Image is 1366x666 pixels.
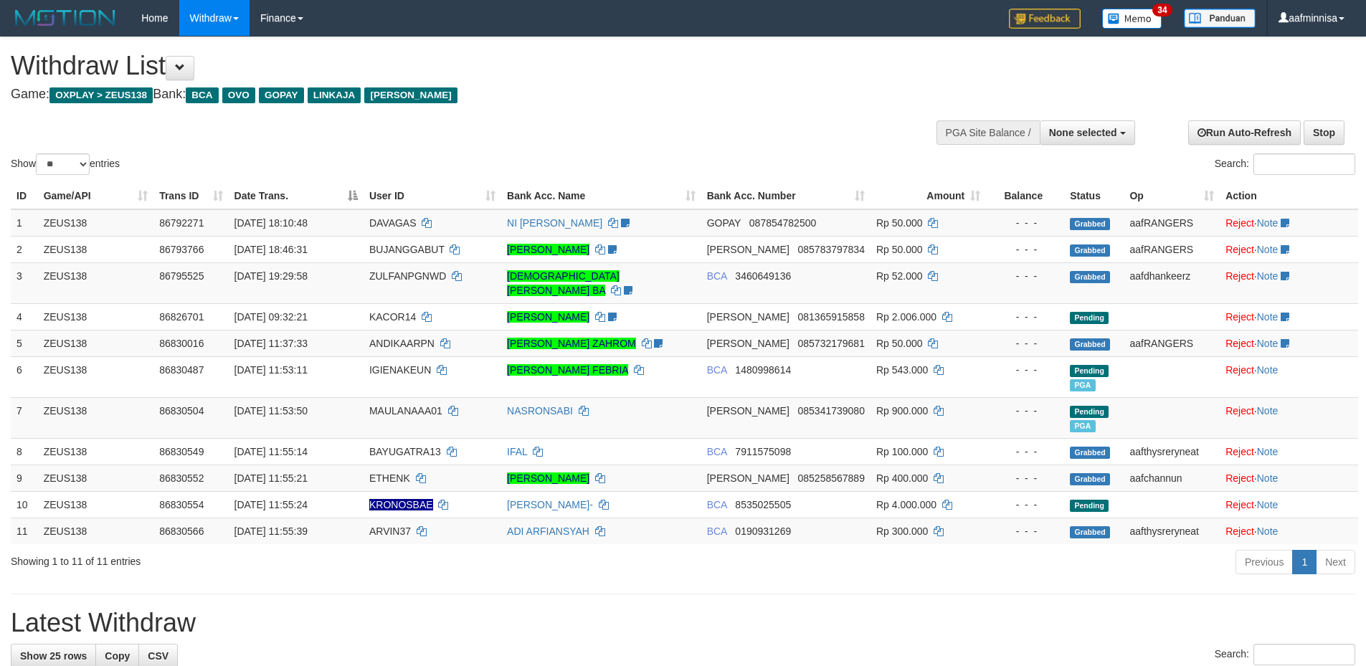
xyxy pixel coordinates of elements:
[1257,217,1279,229] a: Note
[501,183,701,209] th: Bank Acc. Name: activate to sort column ascending
[1220,236,1358,262] td: ·
[1215,644,1355,665] label: Search:
[707,244,789,255] span: [PERSON_NAME]
[38,236,154,262] td: ZEUS138
[1225,244,1254,255] a: Reject
[1102,9,1162,29] img: Button%20Memo.svg
[1220,183,1358,209] th: Action
[11,183,38,209] th: ID
[797,338,864,349] span: Copy 085732179681 to clipboard
[1124,330,1220,356] td: aafRANGERS
[49,87,153,103] span: OXPLAY > ZEUS138
[735,499,791,510] span: Copy 8535025505 to clipboard
[1257,446,1279,457] a: Note
[234,270,308,282] span: [DATE] 19:29:58
[1253,644,1355,665] input: Search:
[507,311,589,323] a: [PERSON_NAME]
[153,183,228,209] th: Trans ID: activate to sort column ascending
[1235,550,1293,574] a: Previous
[1070,447,1110,459] span: Grabbed
[992,404,1058,418] div: - - -
[1225,217,1254,229] a: Reject
[1049,127,1117,138] span: None selected
[1070,406,1109,418] span: Pending
[1124,236,1220,262] td: aafRANGERS
[507,525,589,537] a: ADI ARFIANSYAH
[11,7,120,29] img: MOTION_logo.png
[1225,364,1254,376] a: Reject
[364,183,501,209] th: User ID: activate to sort column ascending
[11,236,38,262] td: 2
[369,217,417,229] span: DAVAGAS
[992,269,1058,283] div: - - -
[1225,472,1254,484] a: Reject
[38,491,154,518] td: ZEUS138
[234,446,308,457] span: [DATE] 11:55:14
[992,498,1058,512] div: - - -
[707,311,789,323] span: [PERSON_NAME]
[797,311,864,323] span: Copy 081365915858 to clipboard
[1225,499,1254,510] a: Reject
[11,52,896,80] h1: Withdraw List
[159,364,204,376] span: 86830487
[1316,550,1355,574] a: Next
[11,262,38,303] td: 3
[876,446,928,457] span: Rp 100.000
[1070,500,1109,512] span: Pending
[1070,526,1110,538] span: Grabbed
[992,363,1058,377] div: - - -
[992,310,1058,324] div: - - -
[1257,364,1279,376] a: Note
[1124,183,1220,209] th: Op: activate to sort column ascending
[369,525,411,537] span: ARVIN37
[11,465,38,491] td: 9
[876,311,936,323] span: Rp 2.006.000
[1124,438,1220,465] td: aafthysreryneat
[159,472,204,484] span: 86830552
[507,499,593,510] a: [PERSON_NAME]-
[105,650,130,662] span: Copy
[707,364,727,376] span: BCA
[701,183,871,209] th: Bank Acc. Number: activate to sort column ascending
[186,87,218,103] span: BCA
[1124,209,1220,237] td: aafRANGERS
[1225,338,1254,349] a: Reject
[507,338,636,349] a: [PERSON_NAME] ZAHROM
[1220,518,1358,544] td: ·
[876,405,928,417] span: Rp 900.000
[992,216,1058,230] div: - - -
[707,270,727,282] span: BCA
[159,244,204,255] span: 86793766
[876,217,923,229] span: Rp 50.000
[148,650,169,662] span: CSV
[876,472,928,484] span: Rp 400.000
[38,518,154,544] td: ZEUS138
[38,356,154,397] td: ZEUS138
[369,270,446,282] span: ZULFANPGNWD
[1215,153,1355,175] label: Search:
[1220,262,1358,303] td: ·
[159,499,204,510] span: 86830554
[507,405,573,417] a: NASRONSABI
[876,270,923,282] span: Rp 52.000
[369,244,445,255] span: BUJANGGABUT
[1070,379,1095,391] span: Marked by aafsreyleap
[1225,446,1254,457] a: Reject
[1220,397,1358,438] td: ·
[1070,420,1095,432] span: Marked by aafkaynarin
[11,356,38,397] td: 6
[234,311,308,323] span: [DATE] 09:32:21
[11,330,38,356] td: 5
[159,217,204,229] span: 86792271
[11,609,1355,637] h1: Latest Withdraw
[507,472,589,484] a: [PERSON_NAME]
[1184,9,1256,28] img: panduan.png
[1070,271,1110,283] span: Grabbed
[38,465,154,491] td: ZEUS138
[1225,525,1254,537] a: Reject
[38,303,154,330] td: ZEUS138
[735,446,791,457] span: Copy 7911575098 to clipboard
[876,525,928,537] span: Rp 300.000
[735,364,791,376] span: Copy 1480998614 to clipboard
[1257,405,1279,417] a: Note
